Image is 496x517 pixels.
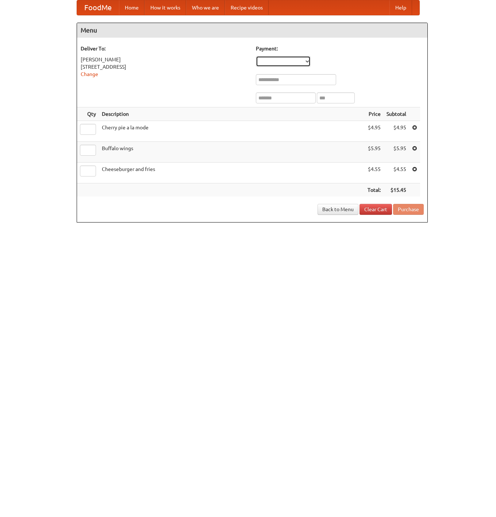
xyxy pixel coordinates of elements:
[256,45,424,52] h5: Payment:
[384,107,409,121] th: Subtotal
[365,183,384,197] th: Total:
[225,0,269,15] a: Recipe videos
[99,121,365,142] td: Cherry pie a la mode
[384,142,409,163] td: $5.95
[389,0,412,15] a: Help
[318,204,358,215] a: Back to Menu
[99,107,365,121] th: Description
[119,0,145,15] a: Home
[81,45,249,52] h5: Deliver To:
[81,56,249,63] div: [PERSON_NAME]
[365,121,384,142] td: $4.95
[365,163,384,183] td: $4.55
[186,0,225,15] a: Who we are
[81,71,98,77] a: Change
[384,183,409,197] th: $15.45
[77,107,99,121] th: Qty
[359,204,392,215] a: Clear Cart
[384,121,409,142] td: $4.95
[384,163,409,183] td: $4.55
[77,0,119,15] a: FoodMe
[145,0,186,15] a: How it works
[99,163,365,183] td: Cheeseburger and fries
[365,107,384,121] th: Price
[81,63,249,71] div: [STREET_ADDRESS]
[365,142,384,163] td: $5.95
[393,204,424,215] button: Purchase
[99,142,365,163] td: Buffalo wings
[77,23,427,38] h4: Menu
